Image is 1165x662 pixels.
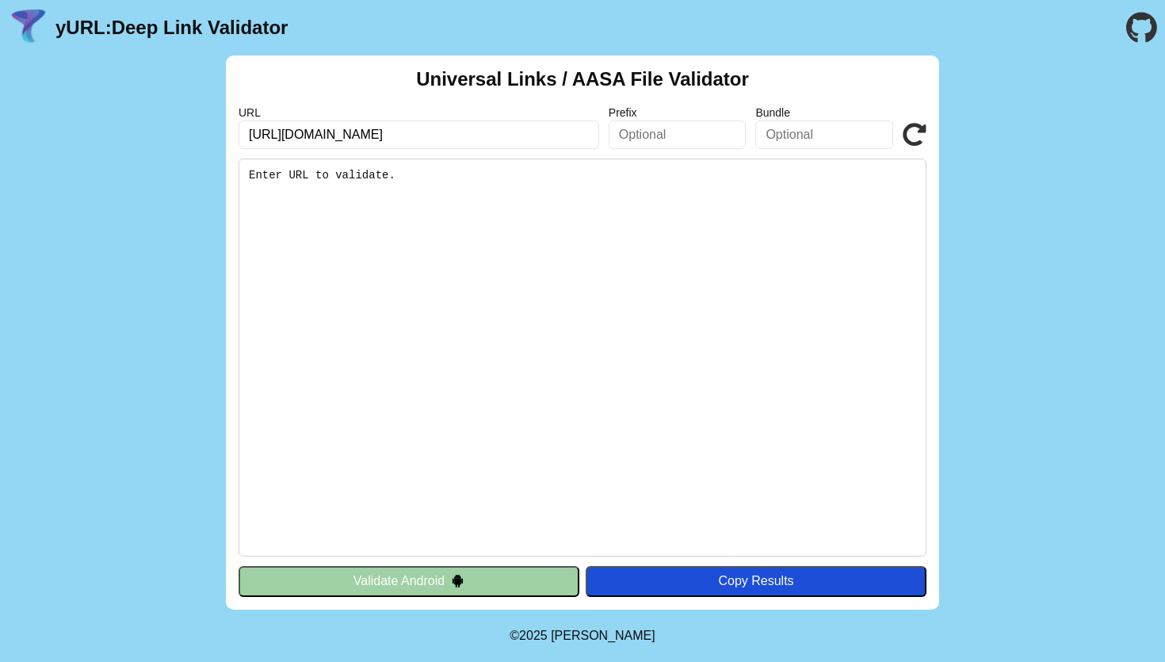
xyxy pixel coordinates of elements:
button: Copy Results [586,566,926,596]
pre: Enter URL to validate. [239,159,926,557]
h2: Universal Links / AASA File Validator [416,68,749,90]
div: Copy Results [594,574,919,588]
label: Prefix [609,106,747,119]
label: Bundle [755,106,893,119]
label: URL [239,106,599,119]
footer: © [510,610,655,662]
a: yURL:Deep Link Validator [55,17,288,39]
a: Michael Ibragimchayev's Personal Site [551,629,655,642]
input: Optional [755,121,893,149]
input: Optional [609,121,747,149]
input: Required [239,121,599,149]
span: 2025 [519,629,548,642]
img: yURL Logo [8,7,49,48]
img: droidIcon.svg [451,574,464,587]
button: Validate Android [239,566,579,596]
